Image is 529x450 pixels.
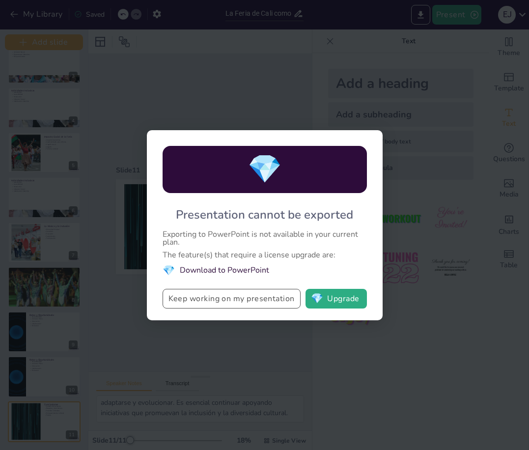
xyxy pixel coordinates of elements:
[163,230,367,246] div: Exporting to PowerPoint is not available in your current plan.
[163,264,175,277] span: diamond
[306,289,367,309] button: diamondUpgrade
[163,251,367,259] div: The feature(s) that require a license upgrade are:
[311,294,323,304] span: diamond
[176,207,353,223] div: Presentation cannot be exported
[163,264,367,277] li: Download to PowerPoint
[163,289,301,309] button: Keep working on my presentation
[248,150,282,188] span: diamond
